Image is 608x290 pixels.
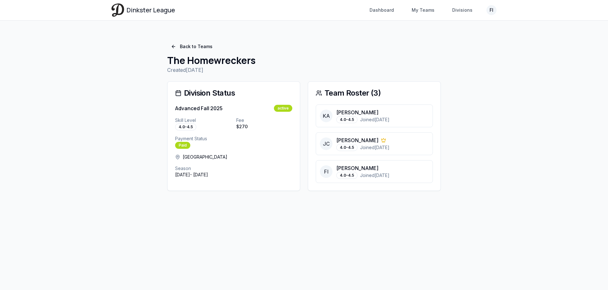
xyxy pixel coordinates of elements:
[336,164,378,172] p: [PERSON_NAME]
[183,154,227,160] span: [GEOGRAPHIC_DATA]
[175,136,292,142] p: Payment Status
[316,89,433,97] div: Team Roster ( 3 )
[360,172,389,179] span: Joined [DATE]
[336,109,378,116] p: [PERSON_NAME]
[320,110,332,122] span: KA
[127,6,175,15] span: Dinkster League
[274,105,292,112] div: active
[320,165,332,178] span: FI
[175,89,292,97] div: Division Status
[111,3,124,16] img: Dinkster
[175,165,292,172] p: Season
[175,117,231,123] p: Skill Level
[167,41,216,52] a: Back to Teams
[175,104,223,112] h3: Advanced Fall 2025
[167,66,441,74] p: Created [DATE]
[360,117,389,123] span: Joined [DATE]
[360,144,389,151] span: Joined [DATE]
[320,137,332,150] span: JC
[175,123,196,130] div: 4.0-4.5
[336,136,378,144] p: [PERSON_NAME]
[486,5,497,15] button: FI
[236,123,292,130] p: $ 270
[167,55,441,66] h1: The Homewreckers
[366,4,398,16] a: Dashboard
[408,4,438,16] a: My Teams
[236,117,292,123] p: Fee
[111,3,175,16] a: Dinkster League
[336,172,358,179] div: 4.0-4.5
[175,142,190,149] div: Paid
[448,4,476,16] a: Divisions
[175,172,292,178] p: [DATE] - [DATE]
[336,144,358,151] div: 4.0-4.5
[336,116,358,123] div: 4.0-4.5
